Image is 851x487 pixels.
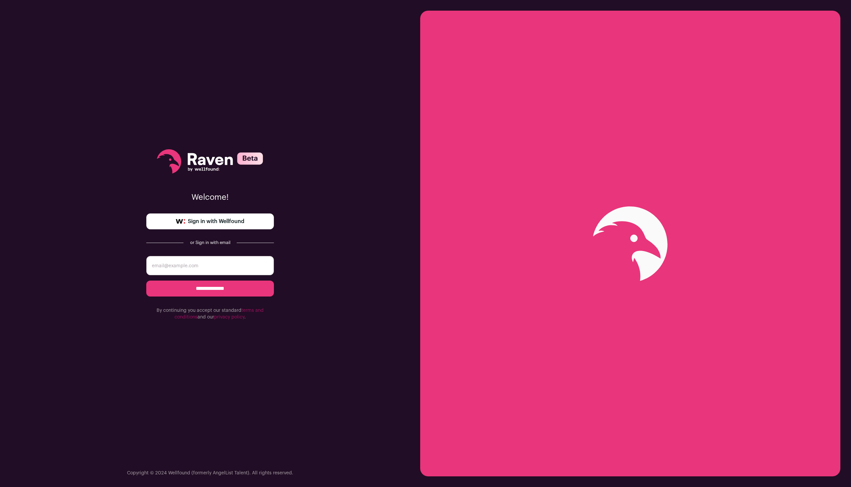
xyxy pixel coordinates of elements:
[146,256,274,275] input: email@example.com
[127,470,293,476] p: Copyright © 2024 Wellfound (formerly AngelList Talent). All rights reserved.
[214,315,244,319] a: privacy policy
[189,240,231,245] div: or Sign in with email
[146,192,274,203] p: Welcome!
[146,213,274,229] a: Sign in with Wellfound
[188,217,244,225] span: Sign in with Wellfound
[146,307,274,320] p: By continuing you accept our standard and our .
[176,219,185,224] img: wellfound-symbol-flush-black-fb3c872781a75f747ccb3a119075da62bfe97bd399995f84a933054e44a575c4.png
